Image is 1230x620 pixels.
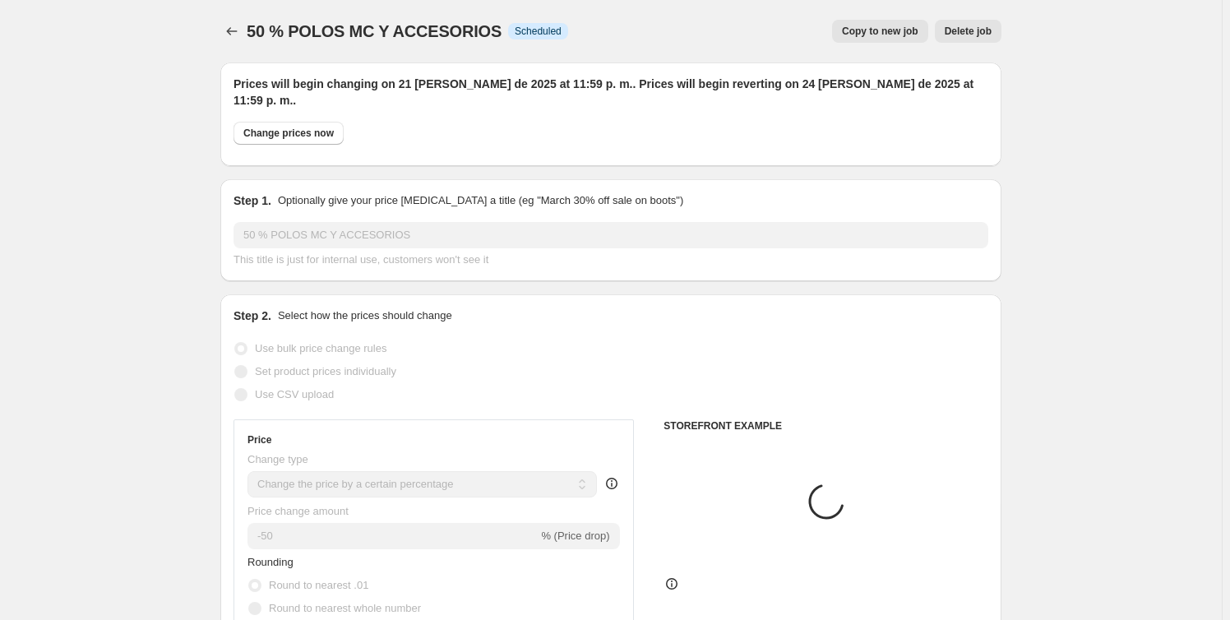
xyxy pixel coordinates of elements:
[255,388,334,400] span: Use CSV upload
[247,505,349,517] span: Price change amount
[247,453,308,465] span: Change type
[234,253,488,266] span: This title is just for internal use, customers won't see it
[255,365,396,377] span: Set product prices individually
[220,20,243,43] button: Price change jobs
[603,475,620,492] div: help
[278,308,452,324] p: Select how the prices should change
[234,222,988,248] input: 30% off holiday sale
[247,556,294,568] span: Rounding
[243,127,334,140] span: Change prices now
[234,122,344,145] button: Change prices now
[269,602,421,614] span: Round to nearest whole number
[935,20,1001,43] button: Delete job
[269,579,368,591] span: Round to nearest .01
[842,25,918,38] span: Copy to new job
[247,22,502,40] span: 50 % POLOS MC Y ACCESORIOS
[234,308,271,324] h2: Step 2.
[664,419,988,433] h6: STOREFRONT EXAMPLE
[247,523,538,549] input: -15
[832,20,928,43] button: Copy to new job
[515,25,562,38] span: Scheduled
[255,342,386,354] span: Use bulk price change rules
[234,76,988,109] h2: Prices will begin changing on 21 [PERSON_NAME] de 2025 at 11:59 p. m.. Prices will begin revertin...
[247,433,271,446] h3: Price
[234,192,271,209] h2: Step 1.
[278,192,683,209] p: Optionally give your price [MEDICAL_DATA] a title (eg "March 30% off sale on boots")
[541,530,609,542] span: % (Price drop)
[945,25,992,38] span: Delete job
